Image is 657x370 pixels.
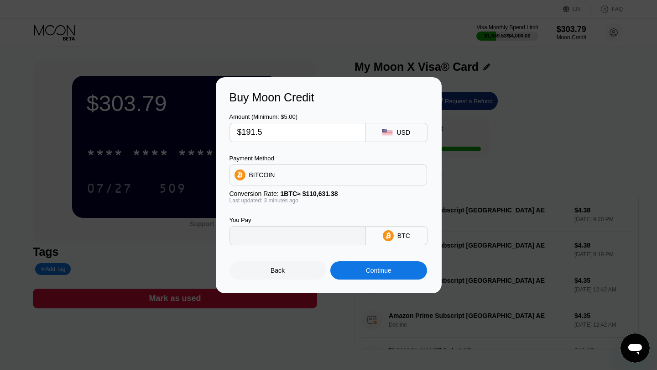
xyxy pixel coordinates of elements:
[229,91,428,104] div: Buy Moon Credit
[229,190,427,197] div: Conversion Rate:
[229,261,326,280] div: Back
[366,267,391,274] div: Continue
[281,190,338,197] span: 1 BTC ≈ $110,631.38
[229,155,427,162] div: Payment Method
[229,113,366,120] div: Amount (Minimum: $5.00)
[620,333,650,363] iframe: Button to launch messaging window
[229,217,366,223] div: You Pay
[396,129,410,136] div: USD
[330,261,427,280] div: Continue
[397,232,410,239] div: BTC
[237,123,358,142] input: $0.00
[229,197,427,204] div: Last updated: 3 minutes ago
[271,267,285,274] div: Back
